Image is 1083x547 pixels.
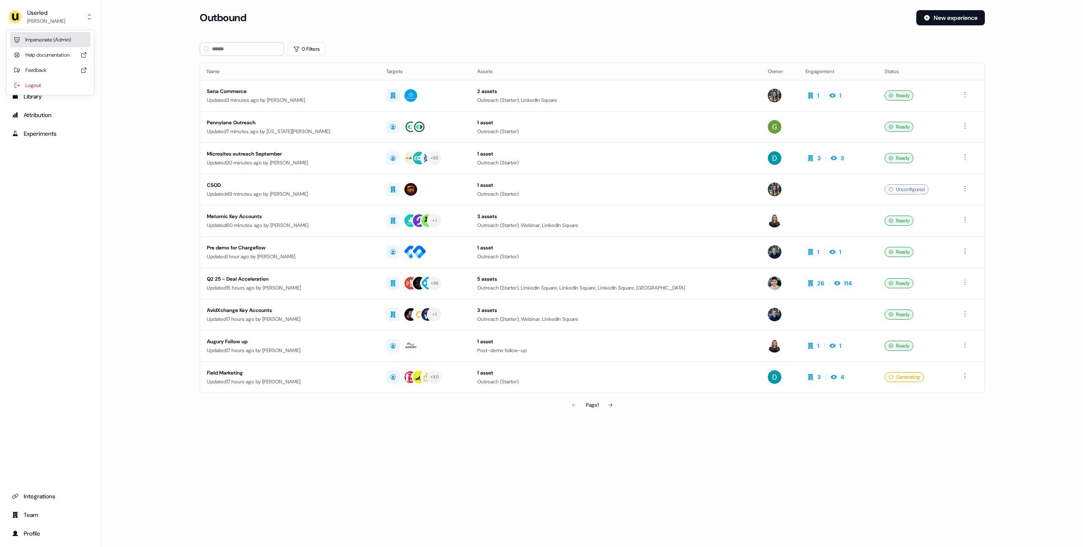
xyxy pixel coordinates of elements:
div: Feedback [10,63,91,78]
div: Userled [27,8,65,17]
div: Help documentation [10,47,91,63]
button: Userled[PERSON_NAME] [7,7,94,27]
div: Logout [10,78,91,93]
div: Userled[PERSON_NAME] [7,30,94,95]
div: [PERSON_NAME] [27,17,65,25]
div: Impersonate (Admin) [10,32,91,47]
